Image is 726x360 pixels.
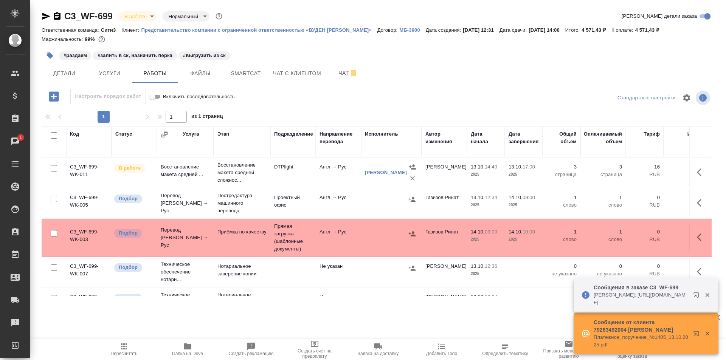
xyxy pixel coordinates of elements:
svg: Отписаться [349,69,358,78]
button: Назначить [406,194,418,205]
p: 14.10, [509,229,523,235]
p: 14:40 [485,164,497,170]
td: Перевод [PERSON_NAME] → Рус [157,222,214,253]
p: 13.10, [471,195,485,200]
p: страница [546,171,577,178]
span: Чат с клиентом [273,69,321,78]
p: 4 571,43 ₽ [582,27,611,33]
td: Англ → Рус [316,190,361,216]
button: Удалить [407,173,418,184]
p: RUB [630,236,660,243]
div: Дата начала [471,130,501,145]
button: Скопировать ссылку [53,12,62,21]
p: Подбор [119,195,138,202]
div: Автор изменения [425,130,463,145]
p: #выгрузить из ск [183,52,226,59]
div: Направление перевода [320,130,357,145]
td: Не указан [316,289,361,316]
p: 99% [85,36,96,42]
p: Сити3 [101,27,122,33]
p: 0 [630,228,660,236]
p: 1 [584,194,622,201]
button: Здесь прячутся важные кнопки [692,263,710,281]
button: 48.00 RUB; [97,34,107,44]
div: Оплачиваемый объем [584,130,622,145]
p: 12:34 [485,294,497,300]
p: Восстановление макета средней сложнос... [217,161,267,184]
p: 2025 [509,201,539,209]
button: Здесь прячутся важные кнопки [692,228,710,246]
td: Техническое обеспечение нотари... [157,287,214,318]
span: раздаем [58,52,92,58]
p: не указано [584,270,622,278]
td: C3_WF-699-WK-006 [66,289,112,316]
button: Доп статусы указывают на важность/срочность заказа [214,11,224,21]
p: слово [546,236,577,243]
p: Клиент: [121,27,141,33]
a: [PERSON_NAME] [365,170,407,175]
p: Представительство компании с ограниченной ответственностью «ВУДЕН [PERSON_NAME]» [141,27,377,33]
div: Исполнитель выполняет работу [113,163,153,173]
td: Проектный офис [270,190,316,216]
div: Исполнитель [365,130,398,138]
a: МБ-3900 [399,26,425,33]
p: [DATE] 14:00 [529,27,565,33]
span: Чат [330,68,366,78]
div: Тариф [644,130,660,138]
button: В работе [123,13,147,20]
p: 1 [546,228,577,236]
span: залить в ск, назначить перка [92,52,178,58]
td: Не указан [316,259,361,285]
span: выгрузить из ск [178,52,231,58]
td: [PERSON_NAME] [422,259,467,285]
p: 13.10, [471,164,485,170]
button: Назначить [406,263,418,274]
p: Подбор [119,229,138,237]
p: 12:34 [485,195,497,200]
button: Сгруппировать [161,131,168,138]
p: не указано [546,270,577,278]
p: RUB [630,270,660,278]
div: Можно подбирать исполнителей [113,194,153,204]
p: Нотариальное заверение подлинности по... [217,291,267,314]
p: Приёмка по качеству [217,228,267,236]
p: Маржинальность: [42,36,85,42]
p: RUB [667,270,701,278]
p: 2025 [509,236,539,243]
button: Открыть в новой вкладке [689,326,707,344]
span: Настроить таблицу [678,89,696,107]
td: Перевод [PERSON_NAME] → Рус [157,188,214,218]
span: Услуги [92,69,128,78]
div: Можно подбирать исполнителей [113,228,153,238]
p: RUB [630,201,660,209]
button: Назначить [406,293,418,304]
span: Включить последовательность [163,93,235,100]
p: RUB [667,201,701,209]
p: 1 [584,228,622,236]
td: Прямая загрузка (шаблонные документы) [270,219,316,256]
td: [PERSON_NAME] [422,289,467,316]
button: Открыть в новой вкладке [689,287,707,306]
p: RUB [667,171,701,178]
p: #залить в ск, назначить перка [98,52,172,59]
p: 12:36 [485,263,497,269]
p: 0 [584,263,622,270]
p: Платежное_поручение_№1405_13.10.2025.pdf [594,334,688,349]
p: 2025 [509,171,539,178]
p: МБ-3900 [399,27,425,33]
p: 3 [584,163,622,171]
p: 13.10, [471,263,485,269]
p: 0 [667,194,701,201]
button: Скопировать ссылку для ЯМессенджера [42,12,51,21]
div: В работе [163,11,209,22]
span: Детали [46,69,82,78]
span: 1 [15,134,26,141]
span: Smartcat [228,69,264,78]
td: C3_WF-699-WK-011 [66,159,112,186]
button: Нормальный [166,13,200,20]
p: [DATE] 12:31 [463,27,500,33]
p: страница [584,171,622,178]
div: Дата завершения [509,130,539,145]
p: 0 [667,228,701,236]
div: Подразделение [274,130,313,138]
